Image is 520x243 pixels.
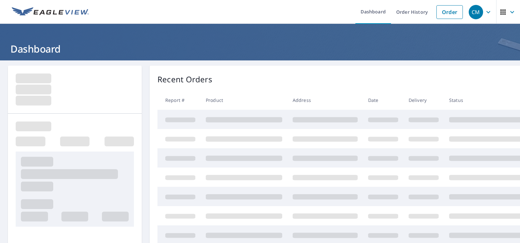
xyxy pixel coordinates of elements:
h1: Dashboard [8,42,512,56]
th: Address [287,90,363,110]
img: EV Logo [12,7,89,17]
th: Delivery [403,90,444,110]
th: Report # [157,90,201,110]
th: Product [201,90,287,110]
p: Recent Orders [157,73,212,85]
div: CM [469,5,483,19]
a: Order [436,5,463,19]
th: Date [363,90,403,110]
